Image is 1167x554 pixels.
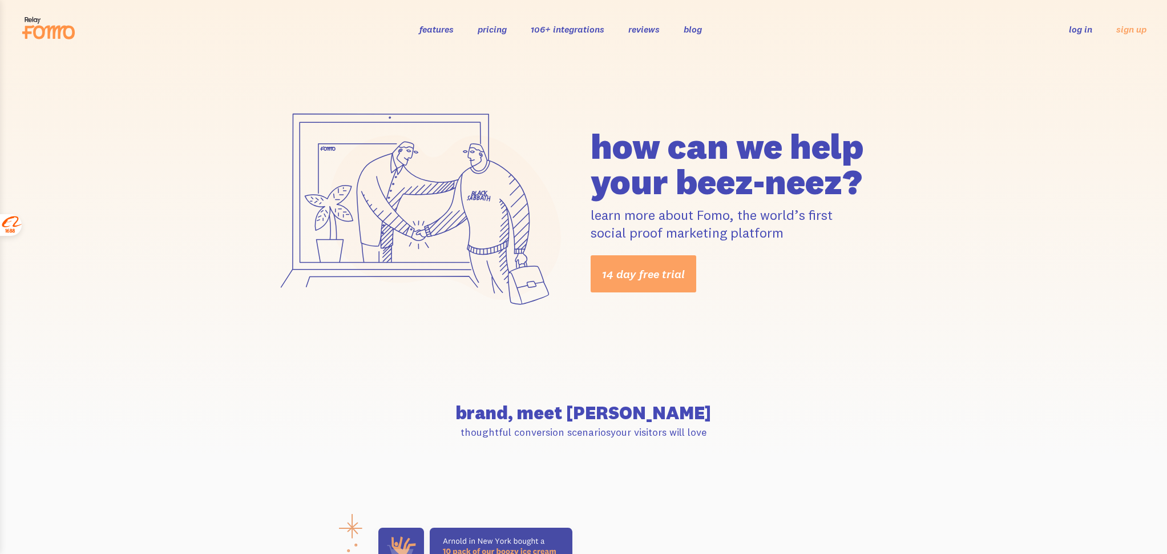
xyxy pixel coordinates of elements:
[591,255,696,292] a: 14 day free trial
[1069,23,1092,35] a: log in
[591,129,902,199] h1: how can we help your beez-neez?
[591,206,902,242] p: learn more about Fomo, the world’s first social proof marketing platform
[684,23,702,35] a: blog
[1116,23,1146,35] a: sign up
[265,425,902,439] p: thoughtful conversion scenarios your visitors will love
[628,23,660,35] a: reviews
[419,23,454,35] a: features
[478,23,507,35] a: pricing
[531,23,604,35] a: 106+ integrations
[265,404,902,422] h2: brand, meet [PERSON_NAME]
